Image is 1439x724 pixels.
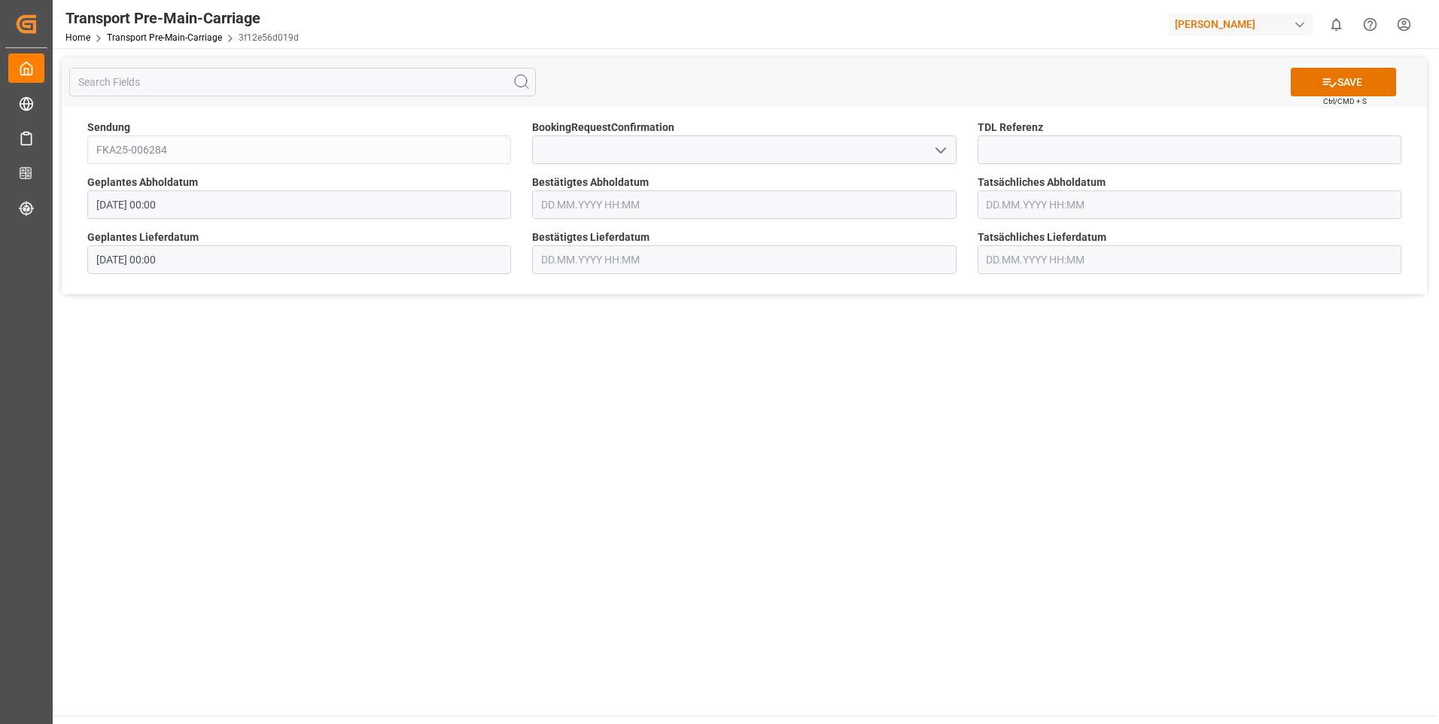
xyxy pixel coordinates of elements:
span: Bestätigtes Abholdatum [532,175,649,190]
input: DD.MM.YYYY HH:MM [978,245,1401,274]
input: DD.MM.YYYY HH:MM [87,190,511,219]
button: [PERSON_NAME] [1169,10,1319,38]
span: Geplantes Lieferdatum [87,230,199,245]
div: [PERSON_NAME] [1169,14,1313,35]
span: TDL Referenz [978,120,1043,135]
a: Home [65,32,90,43]
span: Ctrl/CMD + S [1323,96,1367,107]
span: Tatsächliches Abholdatum [978,175,1106,190]
button: show 0 new notifications [1319,8,1353,41]
input: Search Fields [69,68,536,96]
a: Transport Pre-Main-Carriage [107,32,222,43]
input: DD.MM.YYYY HH:MM [532,190,956,219]
input: DD.MM.YYYY HH:MM [87,245,511,274]
input: DD.MM.YYYY HH:MM [978,190,1401,219]
button: open menu [928,138,951,162]
button: SAVE [1291,68,1396,96]
input: DD.MM.YYYY HH:MM [532,245,956,274]
span: Bestätigtes Lieferdatum [532,230,650,245]
span: Tatsächliches Lieferdatum [978,230,1106,245]
div: Transport Pre-Main-Carriage [65,7,299,29]
span: Geplantes Abholdatum [87,175,198,190]
span: Sendung [87,120,130,135]
button: Help Center [1353,8,1387,41]
span: BookingRequestConfirmation [532,120,674,135]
